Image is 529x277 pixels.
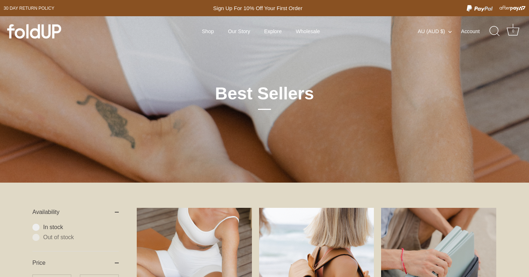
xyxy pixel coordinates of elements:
[505,23,521,39] a: Cart
[196,24,220,38] a: Shop
[144,83,385,110] h1: Best Sellers
[32,251,119,274] summary: Price
[510,28,517,35] div: 0
[418,28,460,35] button: AU (AUD $)
[290,24,326,38] a: Wholesale
[258,24,288,38] a: Explore
[487,23,503,39] a: Search
[43,234,119,241] span: Out of stock
[184,24,338,38] div: Primary navigation
[7,24,111,39] a: foldUP
[222,24,256,38] a: Our Story
[32,201,119,224] summary: Availability
[4,4,54,13] a: 30 day Return policy
[7,24,61,39] img: foldUP
[461,27,492,36] a: Account
[43,224,119,231] span: In stock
